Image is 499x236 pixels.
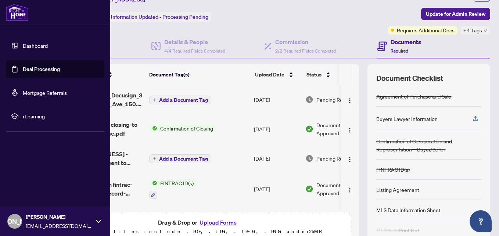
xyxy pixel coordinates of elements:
[157,124,216,132] span: Confirmation of Closing
[376,137,481,153] div: Confirmation of Co-operation and Representation—Buyer/Seller
[149,124,216,132] button: Status IconConfirmation of Closing
[421,8,490,20] button: Update for Admin Review
[149,179,197,199] button: Status IconFINTRAC ID(s)
[255,71,284,79] span: Upload Date
[149,154,211,163] button: Add a Document Tag
[304,64,366,85] th: Status
[376,92,451,100] div: Agreement of Purchase and Sale
[149,124,157,132] img: Status Icon
[52,227,345,236] p: Supported files include .PDF, .JPG, .JPEG, .PNG under 25 MB
[316,121,362,137] span: Document Approved
[111,14,208,20] span: Information Updated - Processing Pending
[397,26,455,34] span: Requires Additional Docs
[26,213,92,221] span: [PERSON_NAME]
[376,186,419,194] div: Listing Agreement
[347,187,353,193] img: Logo
[391,37,421,46] h4: Documents
[149,95,211,105] button: Add a Document Tag
[251,173,302,205] td: [DATE]
[470,210,492,232] button: Open asap
[197,218,239,227] button: Upload Forms
[275,48,336,54] span: 2/2 Required Fields Completed
[344,94,356,106] button: Logo
[426,8,485,20] span: Update for Admin Review
[391,48,408,54] span: Required
[316,96,353,104] span: Pending Review
[152,98,156,102] span: plus
[146,64,252,85] th: Document Tag(s)
[149,96,211,104] button: Add a Document Tag
[305,125,313,133] img: Document Status
[23,66,60,72] a: Deal Processing
[316,181,362,197] span: Document Approved
[347,98,353,104] img: Logo
[91,12,211,22] div: Status:
[164,37,225,46] h4: Details & People
[376,73,443,83] span: Document Checklist
[344,153,356,164] button: Logo
[306,71,322,79] span: Status
[344,183,356,195] button: Logo
[344,123,356,135] button: Logo
[347,127,353,133] img: Logo
[23,42,48,49] a: Dashboard
[159,156,208,161] span: Add a Document Tag
[158,218,239,227] span: Drag & Drop or
[251,114,302,144] td: [DATE]
[305,154,313,162] img: Document Status
[275,37,336,46] h4: Commission
[252,64,304,85] th: Upload Date
[251,144,302,173] td: [DATE]
[347,157,353,162] img: Logo
[157,179,197,187] span: FINTRAC ID(s)
[6,4,29,21] img: logo
[23,89,67,96] a: Mortgage Referrals
[26,222,92,230] span: [EMAIL_ADDRESS][DOMAIN_NAME]
[251,85,302,114] td: [DATE]
[376,206,441,214] div: MLS Data Information Sheet
[152,157,156,161] span: plus
[305,185,313,193] img: Document Status
[316,154,353,162] span: Pending Review
[149,179,157,187] img: Status Icon
[305,96,313,104] img: Document Status
[164,48,225,54] span: 4/4 Required Fields Completed
[23,112,99,120] span: rLearning
[159,97,208,103] span: Add a Document Tag
[376,165,410,174] div: FINTRAC ID(s)
[376,115,438,123] div: Buyers Lawyer Information
[484,29,487,32] span: down
[463,26,482,35] span: +4 Tags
